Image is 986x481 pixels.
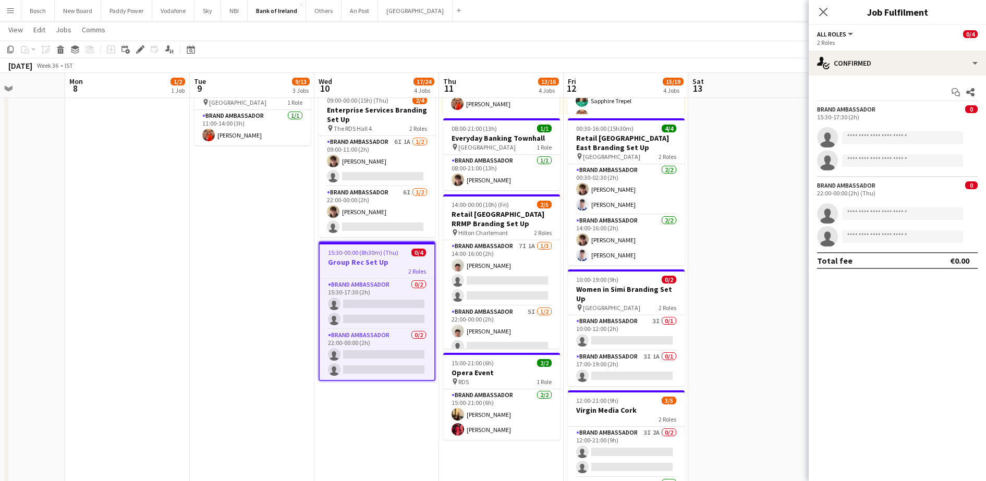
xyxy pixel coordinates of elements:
[319,77,332,86] span: Wed
[452,201,509,208] span: 14:00-00:00 (10h) (Fri)
[662,125,676,132] span: 4/4
[21,1,55,21] button: Bosch
[817,189,978,197] div: 22:00-00:00 (2h) (Thu)
[221,1,248,21] button: NBI
[171,78,185,85] span: 1/2
[568,285,685,303] h3: Women in Simi Branding Set Up
[583,304,640,312] span: [GEOGRAPHIC_DATA]
[443,133,560,143] h3: Everyday Banking Townhall
[568,269,685,386] app-job-card: 10:00-19:00 (9h)0/2Women in Simi Branding Set Up [GEOGRAPHIC_DATA]2 RolesBrand Ambassador3I0/110:...
[209,98,266,106] span: [GEOGRAPHIC_DATA]
[55,1,101,21] button: New Board
[82,25,105,34] span: Comms
[33,25,45,34] span: Edit
[568,405,685,415] h3: Virgin Media Cork
[458,229,508,237] span: Hilton Charlemont
[452,359,494,367] span: 15:00-21:00 (6h)
[408,267,426,275] span: 2 Roles
[537,378,552,386] span: 1 Role
[691,82,704,94] span: 13
[662,397,676,404] span: 3/5
[293,87,309,94] div: 3 Jobs
[817,181,875,189] div: Brand Ambassador
[537,359,552,367] span: 2/2
[443,155,560,190] app-card-role: Brand Ambassador1/108:00-21:00 (13h)[PERSON_NAME]
[171,87,185,94] div: 1 Job
[317,82,332,94] span: 10
[568,315,685,351] app-card-role: Brand Ambassador3I0/110:00-12:00 (2h)
[963,30,978,38] span: 0/4
[659,415,676,423] span: 2 Roles
[568,351,685,386] app-card-role: Brand Ambassador3I1A0/117:00-19:00 (2h)
[412,96,427,104] span: 2/4
[194,1,221,21] button: Sky
[576,125,634,132] span: 00:30-16:00 (15h30m)
[409,125,427,132] span: 2 Roles
[566,82,576,94] span: 12
[817,105,875,113] div: Brand Ambassador
[817,30,846,38] span: All roles
[4,23,27,36] a: View
[442,82,456,94] span: 11
[537,143,552,151] span: 1 Role
[443,240,560,306] app-card-role: Brand Ambassador7I1A1/314:00-16:00 (2h)[PERSON_NAME]
[443,306,560,356] app-card-role: Brand Ambassador5I1/222:00-00:00 (2h)[PERSON_NAME]
[539,87,558,94] div: 4 Jobs
[319,90,435,237] app-job-card: 09:00-00:00 (15h) (Thu)2/4Enterprise Services Branding Set Up The RDS Hall 42 RolesBrand Ambassad...
[194,110,311,145] app-card-role: Brand Ambassador1/111:00-14:00 (3h)[PERSON_NAME]
[568,77,576,86] span: Fri
[663,78,684,85] span: 15/19
[662,276,676,283] span: 0/2
[320,329,434,380] app-card-role: Brand Ambassador0/222:00-00:00 (2h)
[292,78,310,85] span: 9/13
[192,82,206,94] span: 9
[52,23,76,36] a: Jobs
[965,181,978,189] span: 0
[8,60,32,71] div: [DATE]
[101,1,152,21] button: Paddy Power
[583,153,640,161] span: [GEOGRAPHIC_DATA]
[538,78,559,85] span: 13/16
[78,23,109,36] a: Comms
[443,194,560,349] app-job-card: 14:00-00:00 (10h) (Fri)2/5Retail [GEOGRAPHIC_DATA] RRMP Branding Set Up Hilton Charlemont2 RolesB...
[663,87,683,94] div: 4 Jobs
[817,39,978,46] div: 2 Roles
[68,82,83,94] span: 8
[194,73,311,145] app-job-card: 11:00-14:00 (3h)1/1Branding Set Up [GEOGRAPHIC_DATA]1 RoleBrand Ambassador1/111:00-14:00 (3h)[PER...
[443,209,560,228] h3: Retail [GEOGRAPHIC_DATA] RRMP Branding Set Up
[443,389,560,440] app-card-role: Brand Ambassador2/215:00-21:00 (6h)[PERSON_NAME][PERSON_NAME]
[817,255,853,266] div: Total fee
[29,23,50,36] a: Edit
[328,249,398,256] span: 15:30-00:00 (8h30m) (Thu)
[568,118,685,265] div: 00:30-16:00 (15h30m)4/4Retail [GEOGRAPHIC_DATA] East Branding Set Up [GEOGRAPHIC_DATA]2 RolesBran...
[568,133,685,152] h3: Retail [GEOGRAPHIC_DATA] East Branding Set Up
[327,96,388,104] span: 09:00-00:00 (15h) (Thu)
[534,229,552,237] span: 2 Roles
[537,201,552,208] span: 2/5
[8,25,23,34] span: View
[411,249,426,256] span: 0/4
[817,113,978,121] div: 15:30-17:30 (2h)
[319,241,435,381] app-job-card: 15:30-00:00 (8h30m) (Thu)0/4Group Rec Set Up2 RolesBrand Ambassador0/215:30-17:30 (2h) Brand Amba...
[537,125,552,132] span: 1/1
[576,397,618,404] span: 12:00-21:00 (9h)
[69,77,83,86] span: Mon
[452,125,497,132] span: 08:00-21:00 (13h)
[319,105,435,124] h3: Enterprise Services Branding Set Up
[56,25,71,34] span: Jobs
[152,1,194,21] button: Vodafone
[458,143,516,151] span: [GEOGRAPHIC_DATA]
[319,136,435,187] app-card-role: Brand Ambassador6I1A1/209:00-11:00 (2h)[PERSON_NAME]
[194,77,206,86] span: Tue
[443,77,456,86] span: Thu
[413,78,434,85] span: 17/24
[965,105,978,113] span: 0
[443,118,560,190] app-job-card: 08:00-21:00 (13h)1/1Everyday Banking Townhall [GEOGRAPHIC_DATA]1 RoleBrand Ambassador1/108:00-21:...
[458,378,469,386] span: RDS
[809,51,986,76] div: Confirmed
